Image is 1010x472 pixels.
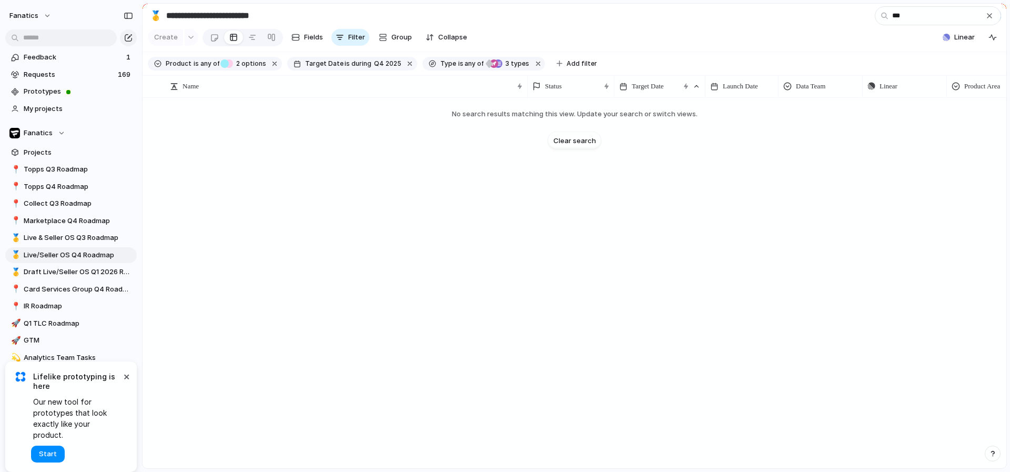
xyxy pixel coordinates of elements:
div: 📍 [11,283,18,295]
span: Prototypes [24,86,133,97]
button: Fanatics [5,125,137,141]
span: Our new tool for prototypes that look exactly like your product. [33,396,121,440]
span: Collapse [438,32,467,43]
a: 📍IR Roadmap [5,298,137,314]
span: Live & Seller OS Q3 Roadmap [24,233,133,243]
span: Name [183,81,199,92]
span: Live/Seller OS Q4 Roadmap [24,250,133,260]
button: Linear [938,29,979,45]
button: 📍 [9,182,20,192]
span: Fields [304,32,323,43]
button: 🥇 [9,233,20,243]
div: 🥇 [11,249,18,261]
button: 📍 [9,216,20,226]
span: fanatics [9,11,38,21]
span: types [502,59,529,68]
span: is [458,59,463,68]
span: is [345,59,350,68]
span: Analytics Team Tasks [24,353,133,363]
span: is [194,59,199,68]
span: Launch Date [723,81,758,92]
span: GTM [24,335,133,346]
a: 📍Card Services Group Q4 Roadmap [5,282,137,297]
span: Requests [24,69,115,80]
button: Dismiss [120,370,133,383]
button: 🥇 [147,7,164,24]
div: 📍 [11,164,18,176]
span: options [233,59,266,68]
span: Topps Q3 Roadmap [24,164,133,175]
button: 🥇 [9,267,20,277]
div: 🚀 [11,317,18,329]
span: Feedback [24,52,123,63]
button: 💫 [9,353,20,363]
span: Data Team [796,81,825,92]
a: 📍Topps Q3 Roadmap [5,162,137,177]
a: My projects [5,101,137,117]
button: 📍 [9,164,20,175]
span: 3 [502,59,511,67]
a: 📍Topps Q4 Roadmap [5,179,137,195]
a: 🥇Draft Live/Seller OS Q1 2026 Roadmap [5,264,137,280]
div: 🥇 [11,232,18,244]
button: Start [31,446,65,463]
button: fanatics [5,7,57,24]
span: Collect Q3 Roadmap [24,198,133,209]
span: Target Date [632,81,664,92]
span: Add filter [567,59,597,68]
a: 🥇Live & Seller OS Q3 Roadmap [5,230,137,246]
div: 🥇 [150,8,161,23]
button: Group [373,29,417,46]
span: Projects [24,147,133,158]
span: 1 [126,52,133,63]
div: 📍 [11,215,18,227]
span: Q4 2025 [374,59,401,68]
a: Feedback1 [5,49,137,65]
span: Start [39,449,57,459]
button: Add filter [550,56,603,71]
span: Status [545,81,562,92]
span: Topps Q4 Roadmap [24,182,133,192]
div: 📍Collect Q3 Roadmap [5,196,137,212]
span: Product [166,59,191,68]
a: Projects [5,145,137,160]
a: 🚀Q1 TLC Roadmap [5,316,137,332]
span: Linear [880,81,897,92]
button: 🚀 [9,335,20,346]
button: Clear search [548,132,601,149]
button: Filter [331,29,369,46]
span: any of [463,59,484,68]
div: 📍Marketplace Q4 Roadmap [5,213,137,229]
span: Target Date [305,59,344,68]
span: Filter [348,32,365,43]
div: 📍 [11,198,18,210]
span: My projects [24,104,133,114]
span: Lifelike prototyping is here [33,372,121,391]
span: any of [199,59,219,68]
button: isduring [344,58,373,69]
span: 2 [233,59,241,67]
span: No search results matching this view. Update your search or switch views. [439,109,710,119]
button: Fields [287,29,327,46]
button: Q4 2025 [372,58,403,69]
span: Clear search [553,135,596,146]
div: 📍 [11,300,18,313]
div: 🚀GTM [5,333,137,348]
div: 🚀 [11,335,18,347]
button: isany of [191,58,221,69]
a: 🥇Live/Seller OS Q4 Roadmap [5,247,137,263]
span: during [350,59,371,68]
span: Group [391,32,412,43]
button: 🥇 [9,250,20,260]
div: 📍 [11,180,18,193]
span: Card Services Group Q4 Roadmap [24,284,133,295]
div: 💫Analytics Team Tasks [5,350,137,366]
span: Draft Live/Seller OS Q1 2026 Roadmap [24,267,133,277]
button: 2 options [220,58,268,69]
